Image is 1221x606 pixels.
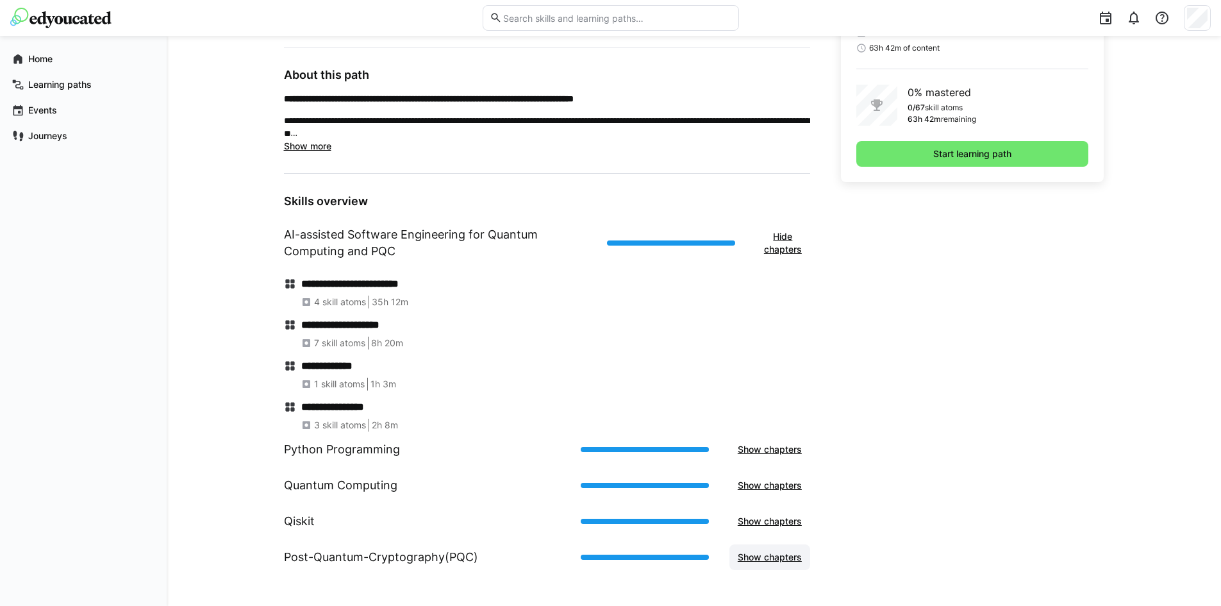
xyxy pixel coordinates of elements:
h1: Post-Quantum-Cryptography(PQC) [284,549,478,566]
span: 3 skill atoms [314,419,366,432]
span: 63h 42m of content [869,43,940,53]
p: remaining [941,114,976,124]
h1: Qiskit [284,513,315,530]
button: Show chapters [729,437,810,462]
h1: Quantum Computing [284,477,397,494]
p: 0/67 [908,103,925,113]
h3: Skills overview [284,194,810,208]
span: 1h 3m [370,378,396,391]
button: Show chapters [729,509,810,534]
span: 8h 20m [371,337,403,349]
span: 35h 12m [372,296,408,308]
span: Hide chapters [762,230,804,256]
span: Show chapters [736,479,804,492]
span: 2h 8m [372,419,398,432]
button: Show chapters [729,473,810,498]
h1: Python Programming [284,441,400,458]
span: 1 skill atoms [314,378,365,391]
button: Hide chapters [756,224,810,262]
p: 63h 42m [908,114,941,124]
span: 7 skill atoms [314,337,365,349]
span: 4 skill atoms [314,296,366,308]
p: skill atoms [925,103,963,113]
span: Show chapters [736,551,804,564]
span: Show more [284,140,331,151]
h3: About this path [284,68,810,82]
span: Start learning path [931,147,1013,160]
h1: AI-assisted Software Engineering for Quantum Computing and PQC [284,226,597,260]
span: Show chapters [736,515,804,528]
p: 0% mastered [908,85,976,100]
button: Show chapters [729,544,810,570]
button: Start learning path [856,141,1089,167]
input: Search skills and learning paths… [502,12,731,24]
span: Show chapters [736,443,804,456]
